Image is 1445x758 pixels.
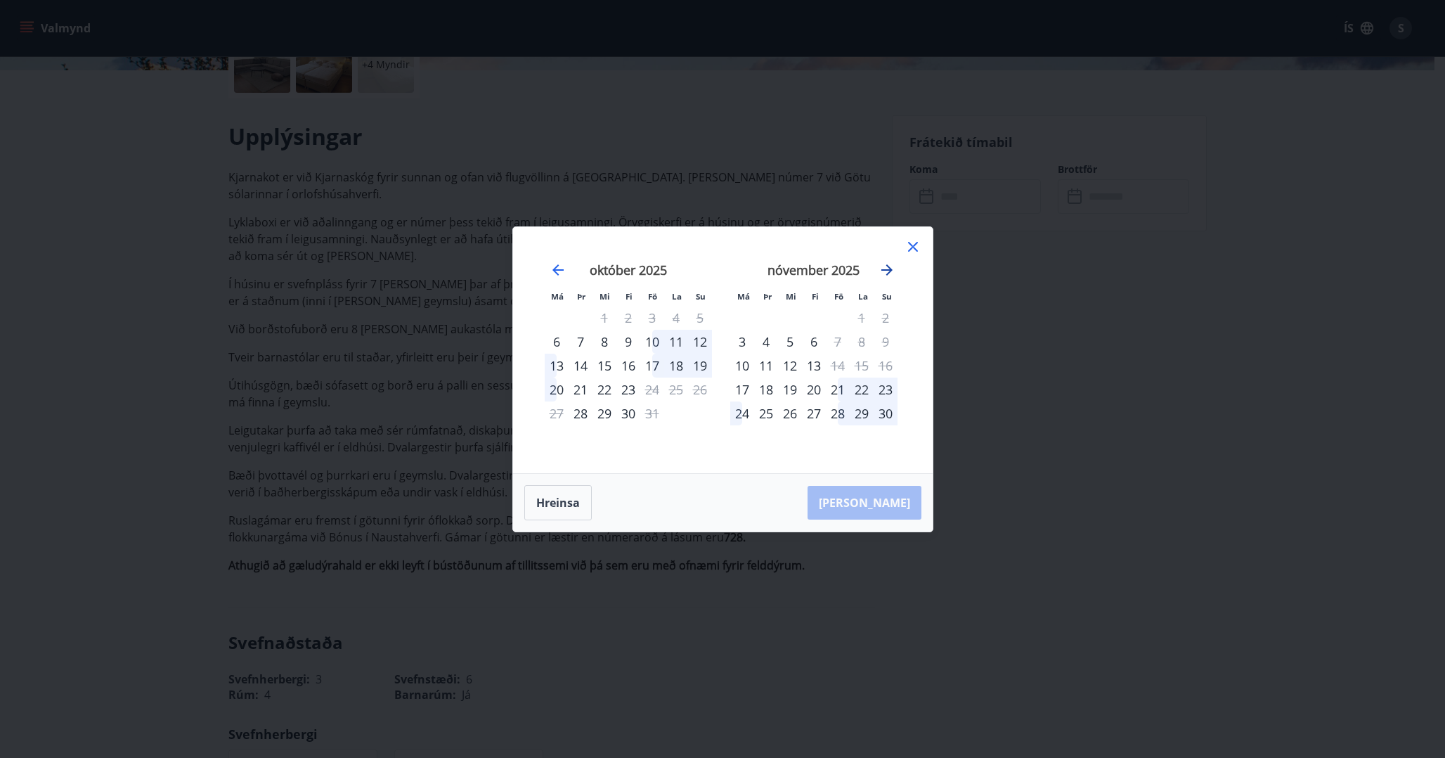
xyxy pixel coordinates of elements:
[592,354,616,378] td: Choose miðvikudagur, 15. október 2025 as your check-in date. It’s available.
[530,244,916,456] div: Calendar
[626,291,633,302] small: Fi
[754,330,778,354] div: 4
[826,402,850,425] div: 28
[664,330,688,354] td: Choose laugardagur, 11. október 2025 as your check-in date. It’s available.
[664,378,688,402] td: Not available. laugardagur, 25. október 2025
[802,354,826,378] td: Choose fimmtudagur, 13. nóvember 2025 as your check-in date. It’s available.
[802,354,826,378] div: 13
[524,485,592,520] button: Hreinsa
[874,354,898,378] td: Not available. sunnudagur, 16. nóvember 2025
[640,354,664,378] td: Choose föstudagur, 17. október 2025 as your check-in date. It’s available.
[879,262,895,278] div: Move forward to switch to the next month.
[730,330,754,354] div: Aðeins innritun í boði
[730,354,754,378] div: Aðeins innritun í boði
[802,402,826,425] td: Choose fimmtudagur, 27. nóvember 2025 as your check-in date. It’s available.
[802,330,826,354] div: 6
[569,330,592,354] td: Choose þriðjudagur, 7. október 2025 as your check-in date. It’s available.
[826,402,850,425] td: Choose föstudagur, 28. nóvember 2025 as your check-in date. It’s available.
[688,354,712,378] div: 19
[640,330,664,354] div: 10
[616,330,640,354] td: Choose fimmtudagur, 9. október 2025 as your check-in date. It’s available.
[754,354,778,378] div: 11
[592,402,616,425] div: 29
[545,354,569,378] div: 13
[551,291,564,302] small: Má
[640,402,664,425] td: Not available. föstudagur, 31. október 2025
[778,378,802,402] div: 19
[616,402,640,425] div: 30
[569,402,592,425] td: Choose þriðjudagur, 28. október 2025 as your check-in date. It’s available.
[874,378,898,402] td: Choose sunnudagur, 23. nóvember 2025 as your check-in date. It’s available.
[664,330,688,354] div: 11
[545,402,569,425] td: Not available. mánudagur, 27. október 2025
[640,306,664,330] td: Not available. föstudagur, 3. október 2025
[688,354,712,378] td: Choose sunnudagur, 19. október 2025 as your check-in date. It’s available.
[730,354,754,378] td: Choose mánudagur, 10. nóvember 2025 as your check-in date. It’s available.
[730,402,754,425] div: 24
[664,354,688,378] td: Choose laugardagur, 18. október 2025 as your check-in date. It’s available.
[826,378,850,402] td: Choose föstudagur, 21. nóvember 2025 as your check-in date. It’s available.
[616,306,640,330] td: Not available. fimmtudagur, 2. október 2025
[545,330,569,354] td: Choose mánudagur, 6. október 2025 as your check-in date. It’s available.
[569,378,592,402] td: Choose þriðjudagur, 21. október 2025 as your check-in date. It’s available.
[640,378,664,402] td: Not available. föstudagur, 24. október 2025
[754,354,778,378] td: Choose þriðjudagur, 11. nóvember 2025 as your check-in date. It’s available.
[616,354,640,378] td: Choose fimmtudagur, 16. október 2025 as your check-in date. It’s available.
[616,354,640,378] div: 16
[550,262,566,278] div: Move backward to switch to the previous month.
[569,354,592,378] div: 14
[826,354,850,378] div: Aðeins útritun í boði
[778,354,802,378] div: 12
[874,402,898,425] div: 30
[577,291,585,302] small: Þr
[600,291,610,302] small: Mi
[730,378,754,402] td: Choose mánudagur, 17. nóvember 2025 as your check-in date. It’s available.
[730,378,754,402] div: Aðeins innritun í boði
[590,262,667,278] strong: október 2025
[874,330,898,354] td: Not available. sunnudagur, 9. nóvember 2025
[778,330,802,354] td: Choose miðvikudagur, 5. nóvember 2025 as your check-in date. It’s available.
[648,291,657,302] small: Fö
[545,330,569,354] div: Aðeins innritun í boði
[664,354,688,378] div: 18
[754,402,778,425] div: 25
[834,291,843,302] small: Fö
[763,291,772,302] small: Þr
[737,291,750,302] small: Má
[778,330,802,354] div: 5
[592,330,616,354] div: 8
[850,378,874,402] div: 22
[826,378,850,402] div: 21
[616,378,640,402] div: 23
[874,378,898,402] div: 23
[672,291,682,302] small: La
[664,306,688,330] td: Not available. laugardagur, 4. október 2025
[802,378,826,402] td: Choose fimmtudagur, 20. nóvember 2025 as your check-in date. It’s available.
[850,378,874,402] td: Choose laugardagur, 22. nóvember 2025 as your check-in date. It’s available.
[850,354,874,378] td: Not available. laugardagur, 15. nóvember 2025
[826,354,850,378] td: Not available. föstudagur, 14. nóvember 2025
[778,354,802,378] td: Choose miðvikudagur, 12. nóvember 2025 as your check-in date. It’s available.
[569,402,592,425] div: Aðeins innritun í boði
[767,262,860,278] strong: nóvember 2025
[754,378,778,402] td: Choose þriðjudagur, 18. nóvember 2025 as your check-in date. It’s available.
[874,402,898,425] td: Choose sunnudagur, 30. nóvember 2025 as your check-in date. It’s available.
[850,330,874,354] td: Not available. laugardagur, 8. nóvember 2025
[569,330,592,354] div: 7
[730,330,754,354] td: Choose mánudagur, 3. nóvember 2025 as your check-in date. It’s available.
[592,402,616,425] td: Choose miðvikudagur, 29. október 2025 as your check-in date. It’s available.
[778,402,802,425] td: Choose miðvikudagur, 26. nóvember 2025 as your check-in date. It’s available.
[786,291,796,302] small: Mi
[802,402,826,425] div: 27
[688,306,712,330] td: Not available. sunnudagur, 5. október 2025
[688,330,712,354] td: Choose sunnudagur, 12. október 2025 as your check-in date. It’s available.
[640,402,664,425] div: Aðeins útritun í boði
[545,378,569,402] div: 20
[778,402,802,425] div: 26
[696,291,706,302] small: Su
[802,378,826,402] div: 20
[812,291,819,302] small: Fi
[569,354,592,378] td: Choose þriðjudagur, 14. október 2025 as your check-in date. It’s available.
[592,330,616,354] td: Choose miðvikudagur, 8. október 2025 as your check-in date. It’s available.
[858,291,868,302] small: La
